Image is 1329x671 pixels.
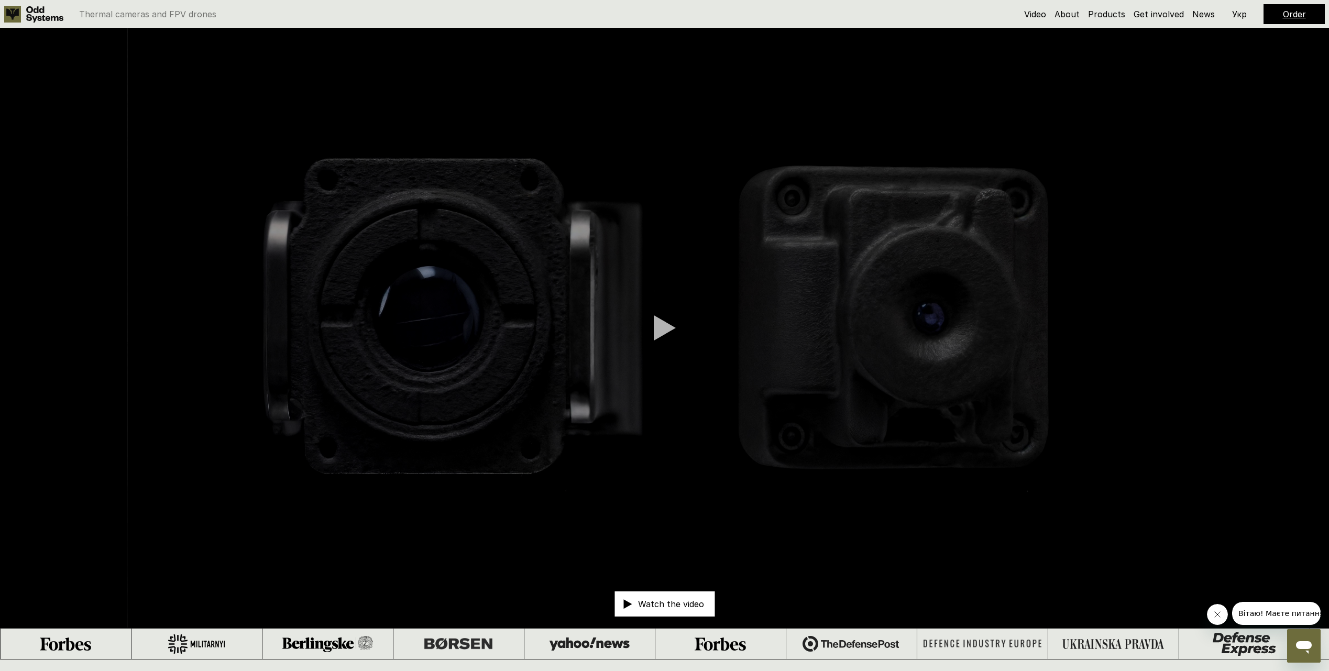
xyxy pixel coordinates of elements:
span: Вітаю! Маєте питання? [6,7,96,16]
iframe: Chiudi messaggio [1207,604,1228,625]
iframe: Pulsante per aprire la finestra di messaggistica [1287,629,1321,663]
a: About [1055,9,1080,19]
a: Products [1088,9,1125,19]
a: Order [1283,9,1306,19]
p: Watch the video [638,600,704,608]
a: News [1192,9,1215,19]
p: Укр [1232,10,1247,18]
a: Get involved [1134,9,1184,19]
iframe: Messaggio dall’azienda [1232,602,1321,625]
a: Video [1024,9,1046,19]
p: Thermal cameras and FPV drones [79,10,216,18]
